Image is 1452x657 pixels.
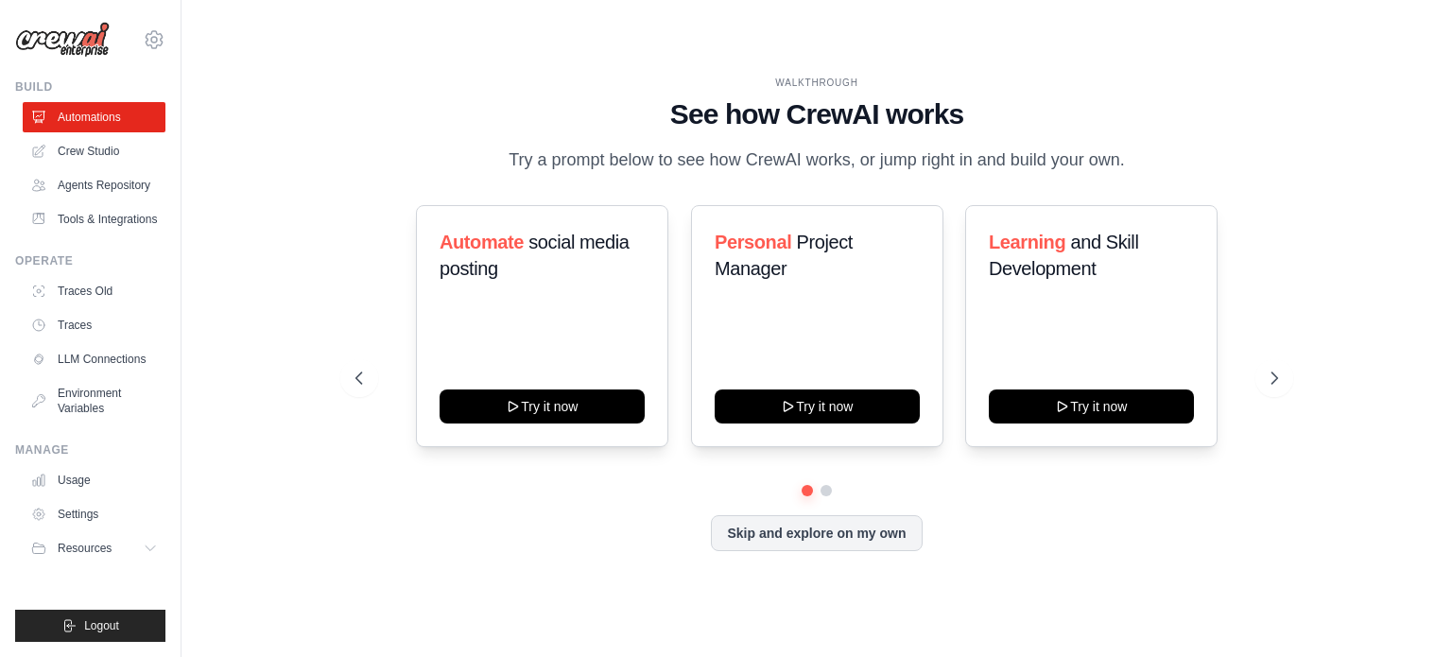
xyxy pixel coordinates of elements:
button: Logout [15,610,165,642]
button: Skip and explore on my own [711,515,922,551]
div: WALKTHROUGH [355,76,1278,90]
span: Learning [989,232,1065,252]
a: Crew Studio [23,136,165,166]
a: Agents Repository [23,170,165,200]
div: Manage [15,442,165,458]
div: Operate [15,253,165,268]
img: Logo [15,22,110,58]
a: Usage [23,465,165,495]
button: Resources [23,533,165,563]
a: Environment Variables [23,378,165,424]
div: Build [15,79,165,95]
span: Personal [715,232,791,252]
span: and Skill Development [989,232,1138,279]
a: Traces Old [23,276,165,306]
button: Try it now [989,389,1194,424]
span: Project Manager [715,232,853,279]
a: Traces [23,310,165,340]
a: Settings [23,499,165,529]
h1: See how CrewAI works [355,97,1278,131]
a: Tools & Integrations [23,204,165,234]
a: LLM Connections [23,344,165,374]
span: social media posting [440,232,630,279]
span: Logout [84,618,119,633]
span: Automate [440,232,524,252]
p: Try a prompt below to see how CrewAI works, or jump right in and build your own. [499,147,1134,174]
a: Automations [23,102,165,132]
span: Resources [58,541,112,556]
button: Try it now [715,389,920,424]
button: Try it now [440,389,645,424]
